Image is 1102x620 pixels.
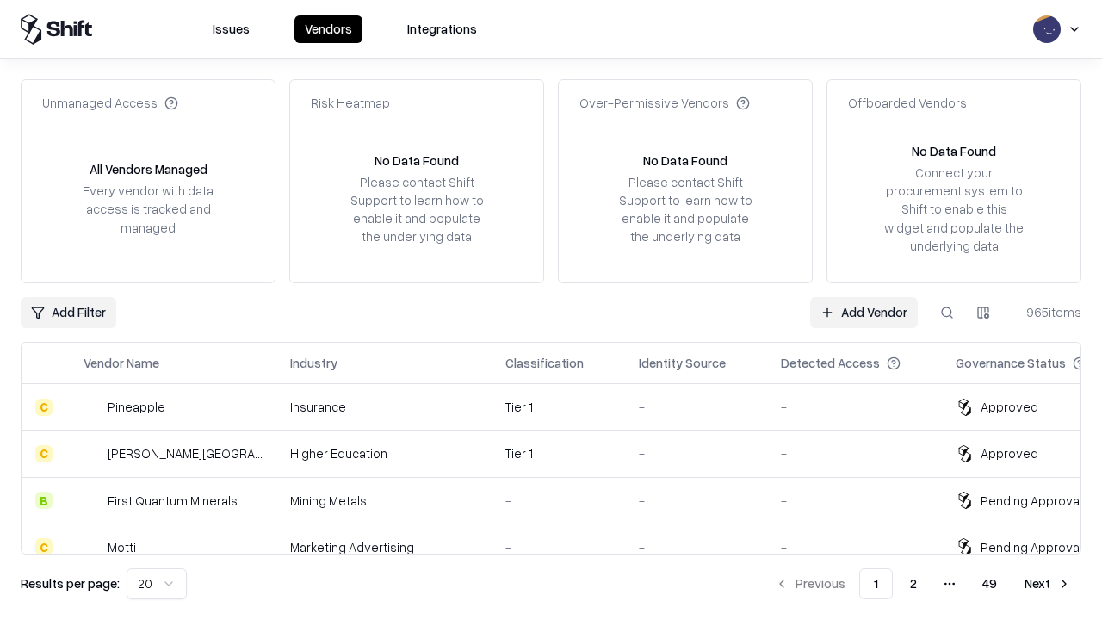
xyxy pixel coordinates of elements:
[505,444,611,462] div: Tier 1
[35,399,53,416] div: C
[639,492,753,510] div: -
[639,354,726,372] div: Identity Source
[882,164,1025,255] div: Connect your procurement system to Shift to enable this widget and populate the underlying data
[505,538,611,556] div: -
[981,492,1082,510] div: Pending Approval
[643,152,727,170] div: No Data Found
[345,173,488,246] div: Please contact Shift Support to learn how to enable it and populate the underlying data
[781,354,880,372] div: Detected Access
[42,94,178,112] div: Unmanaged Access
[1012,303,1081,321] div: 965 items
[294,15,362,43] button: Vendors
[981,444,1038,462] div: Approved
[311,94,390,112] div: Risk Heatmap
[290,444,478,462] div: Higher Education
[614,173,757,246] div: Please contact Shift Support to learn how to enable it and populate the underlying data
[290,398,478,416] div: Insurance
[21,574,120,592] p: Results per page:
[981,398,1038,416] div: Approved
[896,568,931,599] button: 2
[397,15,487,43] button: Integrations
[639,398,753,416] div: -
[202,15,260,43] button: Issues
[84,354,159,372] div: Vendor Name
[375,152,459,170] div: No Data Found
[21,297,116,328] button: Add Filter
[84,538,101,555] img: Motti
[765,568,1081,599] nav: pagination
[108,398,165,416] div: Pineapple
[969,568,1011,599] button: 49
[290,538,478,556] div: Marketing Advertising
[781,538,928,556] div: -
[781,492,928,510] div: -
[1014,568,1081,599] button: Next
[35,492,53,509] div: B
[981,538,1082,556] div: Pending Approval
[505,492,611,510] div: -
[35,445,53,462] div: C
[108,444,263,462] div: [PERSON_NAME][GEOGRAPHIC_DATA]
[848,94,967,112] div: Offboarded Vendors
[35,538,53,555] div: C
[912,142,996,160] div: No Data Found
[108,538,136,556] div: Motti
[90,160,207,178] div: All Vendors Managed
[781,444,928,462] div: -
[84,445,101,462] img: Reichman University
[579,94,750,112] div: Over-Permissive Vendors
[84,492,101,509] img: First Quantum Minerals
[290,492,478,510] div: Mining Metals
[859,568,893,599] button: 1
[639,538,753,556] div: -
[290,354,337,372] div: Industry
[505,398,611,416] div: Tier 1
[956,354,1066,372] div: Governance Status
[810,297,918,328] a: Add Vendor
[639,444,753,462] div: -
[77,182,220,236] div: Every vendor with data access is tracked and managed
[505,354,584,372] div: Classification
[108,492,238,510] div: First Quantum Minerals
[781,398,928,416] div: -
[84,399,101,416] img: Pineapple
